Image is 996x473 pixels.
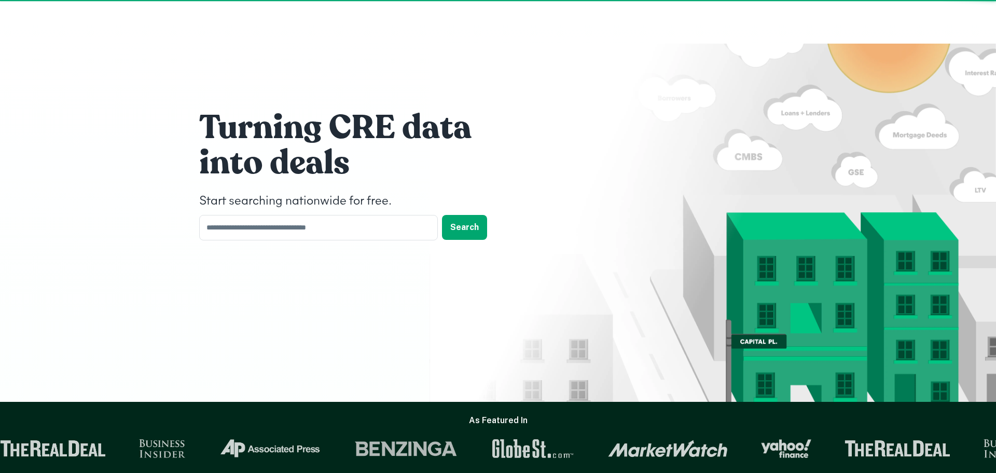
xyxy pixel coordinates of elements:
[798,440,904,457] img: The Real Deal
[199,192,510,211] h4: Start searching nationwide for free.
[561,440,681,457] img: Market Watch
[469,414,528,427] h6: As Featured In
[442,215,487,240] button: Search
[714,439,765,458] img: Yahoo Finance
[199,142,510,184] h1: into deals
[172,439,274,458] img: Associated Press
[944,390,996,440] iframe: Chat Widget
[199,107,510,148] h1: Turning CRE data
[445,439,529,458] img: GlobeSt
[937,439,984,458] img: Business Insider
[308,439,411,458] img: Benzinga
[92,439,139,458] img: Business Insider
